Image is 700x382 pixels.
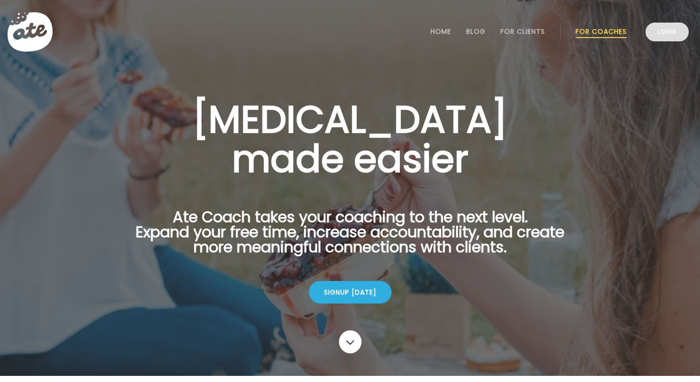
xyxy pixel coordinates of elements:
[309,281,392,304] div: Signup [DATE]
[121,100,579,179] h1: [MEDICAL_DATA] made easier
[500,28,545,35] a: For Clients
[466,28,485,35] a: Blog
[646,23,689,41] a: Login
[576,28,627,35] a: For Coaches
[121,210,579,266] p: Ate Coach takes your coaching to the next level. Expand your free time, increase accountability, ...
[431,28,451,35] a: Home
